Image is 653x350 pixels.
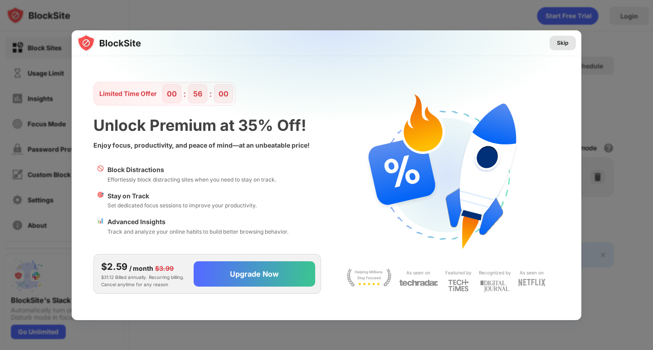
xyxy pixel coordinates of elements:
div: Recognized by [479,268,511,277]
img: light-techradar.svg [399,279,438,287]
img: gradient.svg [77,30,587,210]
div: Upgrade Now [230,269,279,278]
img: light-techtimes.svg [448,279,469,292]
div: $2.59 [101,260,127,273]
div: 📊 [97,217,104,236]
div: $3.99 [155,264,174,273]
div: Advanced Insights [107,217,288,227]
div: / month [129,264,153,273]
div: Track and analyze your online habits to build better browsing behavior. [107,227,288,236]
div: $31.12 Billed annually. Recurring billing. Cancel anytime for any reason [101,260,186,288]
img: light-stay-focus.svg [346,268,392,287]
div: Skip [557,38,569,48]
div: Featured by [445,268,472,277]
div: As seen on [520,268,544,277]
div: As seen on [406,268,430,277]
img: light-digital-journal.svg [480,279,509,294]
img: light-netflix.svg [518,279,546,286]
